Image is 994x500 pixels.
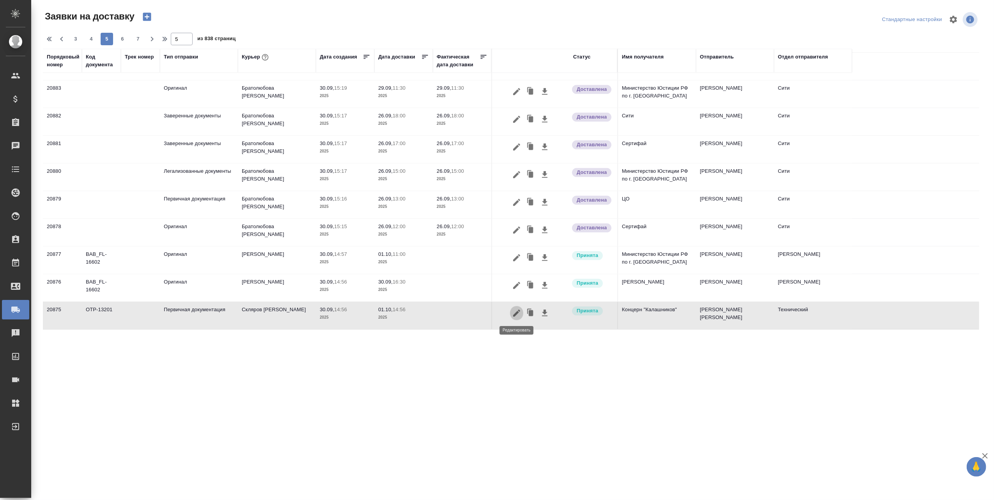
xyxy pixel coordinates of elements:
button: Клонировать [523,250,538,265]
button: Скачать [538,167,551,182]
td: 20878 [43,219,82,246]
p: 30.09, [378,279,393,285]
p: 14:56 [334,307,347,312]
p: 2025 [320,286,370,294]
p: 2025 [437,147,487,155]
td: Сити [774,136,852,163]
p: 29.09, [437,85,451,91]
p: 01.10, [378,251,393,257]
span: 6 [116,35,129,43]
td: Сити [774,191,852,218]
div: Курьер [242,52,270,62]
td: [PERSON_NAME] [PERSON_NAME] [696,302,774,329]
p: 2025 [437,92,487,100]
td: Братолюбова [PERSON_NAME] [238,191,316,218]
div: Документы доставлены, фактическая дата доставки проставиться автоматически [571,112,613,122]
p: 26.09, [437,168,451,174]
p: 29.09, [378,85,393,91]
td: [PERSON_NAME] [696,191,774,218]
button: 3 [69,33,82,45]
button: 7 [132,33,144,45]
p: Доставлена [577,141,607,149]
button: 🙏 [967,457,986,477]
td: BAB_FL-16602 [82,274,121,301]
button: Редактировать [510,140,523,154]
p: 2025 [437,120,487,128]
p: 26.09, [437,196,451,202]
button: Клонировать [523,306,538,321]
td: Оригинал [160,219,238,246]
p: 2025 [378,92,429,100]
button: Редактировать [510,195,523,210]
div: Курьер назначен [571,306,613,316]
button: Скачать [538,112,551,127]
td: Заверенные документы [160,136,238,163]
td: Сити [618,108,696,135]
button: 4 [85,33,97,45]
p: 15:15 [334,223,347,229]
td: Оригинал [160,80,238,108]
td: 20875 [43,302,82,329]
button: Клонировать [523,84,538,99]
p: 30.09, [320,307,334,312]
td: [PERSON_NAME] [696,163,774,191]
button: 6 [116,33,129,45]
p: 16:30 [393,279,406,285]
p: 14:56 [334,279,347,285]
td: [PERSON_NAME] [696,136,774,163]
span: 4 [85,35,97,43]
button: Создать [138,10,156,23]
td: Оригинал [160,274,238,301]
p: 26.09, [378,168,393,174]
p: 26.09, [437,113,451,119]
td: Братолюбова [PERSON_NAME] [238,163,316,191]
p: 2025 [437,230,487,238]
td: Братолюбова [PERSON_NAME] [238,108,316,135]
p: 15:00 [451,168,464,174]
td: 20877 [43,246,82,274]
td: Первичная документация [160,191,238,218]
p: 26.09, [378,113,393,119]
p: 18:00 [393,113,406,119]
td: Сертифай [618,136,696,163]
div: Статус [573,53,591,61]
p: 26.09, [437,223,451,229]
td: ЦО [618,191,696,218]
p: 2025 [320,175,370,183]
p: 2025 [378,314,429,321]
button: Скачать [538,278,551,293]
td: Сити [774,108,852,135]
p: 2025 [378,147,429,155]
td: Технический [774,302,852,329]
p: 2025 [320,203,370,211]
p: 30.09, [320,85,334,91]
button: Скачать [538,223,551,238]
p: 2025 [437,175,487,183]
span: Заявки на доставку [43,10,135,23]
td: [PERSON_NAME] [238,274,316,301]
p: 15:16 [334,196,347,202]
p: Доставлена [577,224,607,232]
p: 2025 [320,147,370,155]
div: Отдел отправителя [778,53,828,61]
p: 15:00 [393,168,406,174]
p: 11:30 [393,85,406,91]
td: [PERSON_NAME] [696,219,774,246]
p: 30.09, [320,223,334,229]
td: OTP-13201 [82,302,121,329]
p: Доставлена [577,113,607,121]
td: Сертифай [618,219,696,246]
div: Документы доставлены, фактическая дата доставки проставиться автоматически [571,140,613,150]
p: 2025 [320,230,370,238]
p: 2025 [378,230,429,238]
button: Редактировать [510,167,523,182]
p: Доставлена [577,85,607,93]
button: Редактировать [510,84,523,99]
button: Клонировать [523,223,538,238]
p: 11:00 [393,251,406,257]
p: 2025 [437,203,487,211]
div: Курьер назначен [571,250,613,261]
p: 17:00 [393,140,406,146]
button: Редактировать [510,250,523,265]
div: Порядковый номер [47,53,80,69]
